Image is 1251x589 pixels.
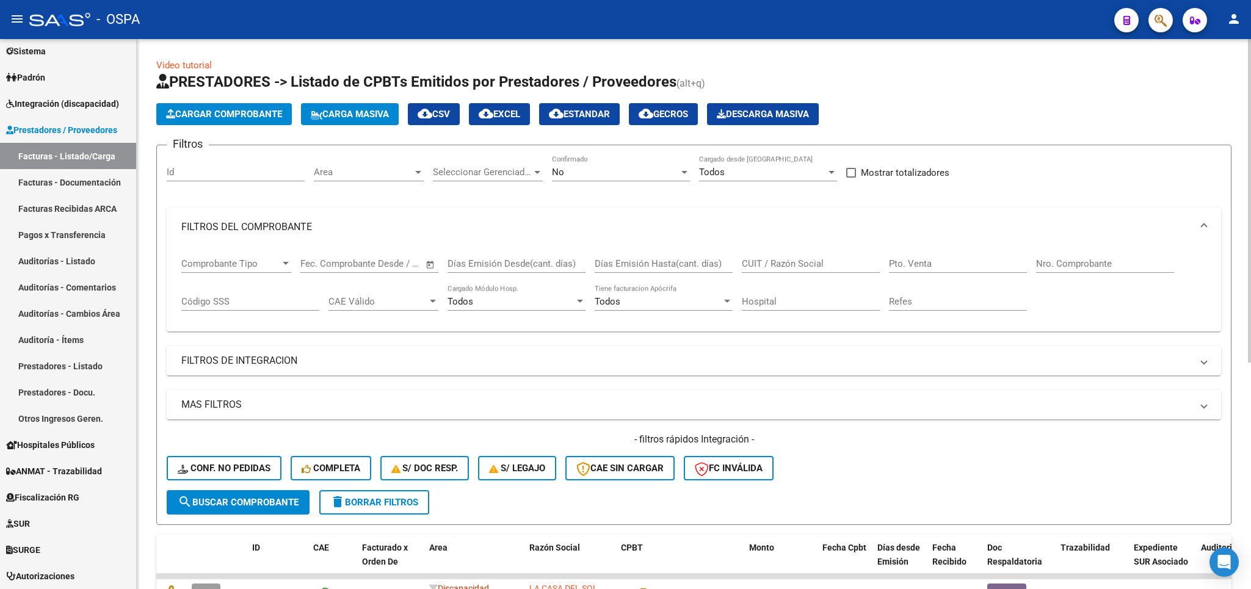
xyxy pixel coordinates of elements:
datatable-header-cell: CPBT [616,535,744,588]
datatable-header-cell: Expediente SUR Asociado [1129,535,1196,588]
div: FILTROS DEL COMPROBANTE [167,247,1221,332]
mat-icon: cloud_download [549,106,564,121]
span: Hospitales Públicos [6,438,95,452]
mat-expansion-panel-header: MAS FILTROS [167,390,1221,419]
mat-icon: menu [10,12,24,26]
mat-panel-title: FILTROS DE INTEGRACION [181,354,1192,367]
button: FC Inválida [684,456,774,480]
span: Mostrar totalizadores [861,165,949,180]
span: Todos [448,296,473,307]
button: Buscar Comprobante [167,490,310,515]
span: Fiscalización RG [6,491,79,504]
button: Borrar Filtros [319,490,429,515]
span: (alt+q) [676,78,705,89]
span: S/ Doc Resp. [391,463,459,474]
span: Facturado x Orden De [362,543,408,566]
button: CAE SIN CARGAR [565,456,675,480]
mat-panel-title: MAS FILTROS [181,398,1192,411]
button: EXCEL [469,103,530,125]
span: - OSPA [96,6,140,33]
button: CSV [408,103,460,125]
button: Open calendar [424,258,438,272]
span: Días desde Emisión [877,543,920,566]
app-download-masive: Descarga masiva de comprobantes (adjuntos) [707,103,819,125]
datatable-header-cell: Facturado x Orden De [357,535,424,588]
span: SURGE [6,543,40,557]
span: Sistema [6,45,46,58]
mat-panel-title: FILTROS DEL COMPROBANTE [181,220,1192,234]
span: Trazabilidad [1061,543,1110,552]
span: Area [429,543,448,552]
button: S/ Doc Resp. [380,456,470,480]
button: Gecros [629,103,698,125]
button: Conf. no pedidas [167,456,281,480]
span: Descarga Masiva [717,109,809,120]
datatable-header-cell: Area [424,535,507,588]
span: Expediente SUR Asociado [1134,543,1188,566]
span: Conf. no pedidas [178,463,270,474]
span: Fecha Recibido [932,543,966,566]
span: CPBT [621,543,643,552]
span: Borrar Filtros [330,497,418,508]
span: CAE Válido [328,296,427,307]
span: Seleccionar Gerenciador [433,167,532,178]
input: Fecha inicio [300,258,350,269]
span: SUR [6,517,30,530]
span: Integración (discapacidad) [6,97,119,110]
span: Doc Respaldatoria [987,543,1042,566]
span: Estandar [549,109,610,120]
span: Area [314,167,413,178]
span: Buscar Comprobante [178,497,299,508]
mat-icon: person [1227,12,1241,26]
span: ANMAT - Trazabilidad [6,464,102,478]
mat-expansion-panel-header: FILTROS DE INTEGRACION [167,346,1221,375]
datatable-header-cell: Fecha Cpbt [818,535,872,588]
datatable-header-cell: CAE [308,535,357,588]
mat-icon: cloud_download [479,106,493,121]
button: Completa [291,456,371,480]
mat-icon: delete [330,494,345,509]
button: Cargar Comprobante [156,103,292,125]
div: Open Intercom Messenger [1209,547,1239,577]
span: PRESTADORES -> Listado de CPBTs Emitidos por Prestadores / Proveedores [156,73,676,90]
mat-icon: cloud_download [418,106,432,121]
datatable-header-cell: Trazabilidad [1056,535,1129,588]
span: CSV [418,109,450,120]
span: Todos [595,296,620,307]
datatable-header-cell: Monto [744,535,818,588]
span: No [552,167,564,178]
h3: Filtros [167,136,209,153]
span: S/ legajo [489,463,545,474]
button: Carga Masiva [301,103,399,125]
mat-icon: search [178,494,192,509]
button: S/ legajo [478,456,556,480]
span: Prestadores / Proveedores [6,123,117,137]
a: Video tutorial [156,60,212,71]
span: Padrón [6,71,45,84]
button: Estandar [539,103,620,125]
datatable-header-cell: Razón Social [524,535,616,588]
span: Gecros [639,109,688,120]
span: Comprobante Tipo [181,258,280,269]
span: Fecha Cpbt [822,543,866,552]
span: ID [252,543,260,552]
mat-icon: cloud_download [639,106,653,121]
span: CAE [313,543,329,552]
span: FC Inválida [695,463,763,474]
span: CAE SIN CARGAR [576,463,664,474]
h4: - filtros rápidos Integración - [167,433,1221,446]
span: Razón Social [529,543,580,552]
span: Cargar Comprobante [166,109,282,120]
mat-expansion-panel-header: FILTROS DEL COMPROBANTE [167,208,1221,247]
datatable-header-cell: Fecha Recibido [927,535,982,588]
datatable-header-cell: Doc Respaldatoria [982,535,1056,588]
span: Monto [749,543,774,552]
button: Descarga Masiva [707,103,819,125]
span: EXCEL [479,109,520,120]
datatable-header-cell: Días desde Emisión [872,535,927,588]
span: Auditoria [1201,543,1237,552]
input: Fecha fin [361,258,420,269]
datatable-header-cell: ID [247,535,308,588]
span: Autorizaciones [6,569,74,583]
span: Carga Masiva [311,109,389,120]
